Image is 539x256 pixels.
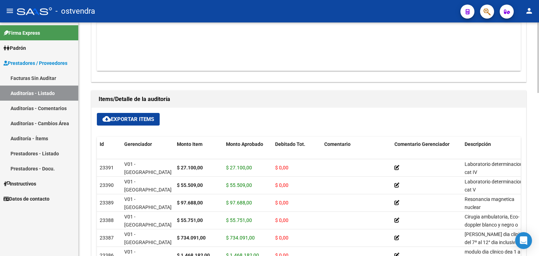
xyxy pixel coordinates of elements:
span: Prestadores / Proveedores [4,59,67,67]
span: Gerenciador [124,141,152,147]
span: Laboratorio determinaciones cat IV [465,161,528,175]
mat-icon: person [525,7,533,15]
strong: $ 55.509,00 [177,182,203,188]
span: Padrón [4,44,26,52]
mat-icon: cloud_download [102,115,111,123]
strong: $ 55.751,00 [177,217,203,223]
strong: $ 27.100,00 [177,165,203,170]
strong: $ 734.091,00 [177,235,206,241]
datatable-header-cell: Comentario [321,137,392,168]
datatable-header-cell: Monto Item [174,137,223,168]
span: $ 55.751,00 [226,217,252,223]
datatable-header-cell: Descripción [462,137,532,168]
span: $ 0,00 [275,182,288,188]
span: Debitado Tot. [275,141,305,147]
span: $ 734.091,00 [226,235,255,241]
span: $ 0,00 [275,217,288,223]
span: 23387 [100,235,114,241]
span: $ 0,00 [275,235,288,241]
span: Id [100,141,104,147]
mat-icon: menu [6,7,14,15]
h1: Items/Detalle de la auditoría [99,94,519,105]
span: [PERSON_NAME] dia clinico del 7º al 12° dia inclusive [465,231,525,245]
span: Resonancia magnetica nuclear [465,196,514,210]
span: $ 55.509,00 [226,182,252,188]
span: Cirugia ambulatoria, Eco-doppler blanco y negro o color, Cant: 1,00 55.751,00 Punción biopsia pro... [465,214,523,243]
span: V01 - [GEOGRAPHIC_DATA] [124,214,172,228]
div: Open Intercom Messenger [515,232,532,249]
datatable-header-cell: Comentario Gerenciador [392,137,462,168]
strong: $ 97.688,00 [177,200,203,206]
span: 23390 [100,182,114,188]
span: Comentario Gerenciador [394,141,450,147]
datatable-header-cell: Monto Aprobado [223,137,272,168]
span: Laboratorio determinaciones cat V [465,179,528,193]
span: $ 27.100,00 [226,165,252,170]
span: $ 0,00 [275,165,288,170]
span: Datos de contacto [4,195,49,203]
span: 23391 [100,165,114,170]
span: Instructivos [4,180,36,188]
span: Descripción [465,141,491,147]
datatable-header-cell: Id [97,137,121,168]
span: Monto Aprobado [226,141,263,147]
span: 23389 [100,200,114,206]
span: V01 - [GEOGRAPHIC_DATA] [124,196,172,210]
span: Firma Express [4,29,40,37]
span: $ 0,00 [275,200,288,206]
span: $ 97.688,00 [226,200,252,206]
datatable-header-cell: Debitado Tot. [272,137,321,168]
span: 23388 [100,217,114,223]
span: V01 - [GEOGRAPHIC_DATA] [124,161,172,175]
datatable-header-cell: Gerenciador [121,137,174,168]
span: V01 - [GEOGRAPHIC_DATA] [124,179,172,193]
span: V01 - [GEOGRAPHIC_DATA] [124,231,172,245]
span: Comentario [324,141,351,147]
button: Exportar Items [97,113,160,126]
span: Exportar Items [102,116,154,122]
span: Monto Item [177,141,202,147]
span: - ostvendra [55,4,95,19]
